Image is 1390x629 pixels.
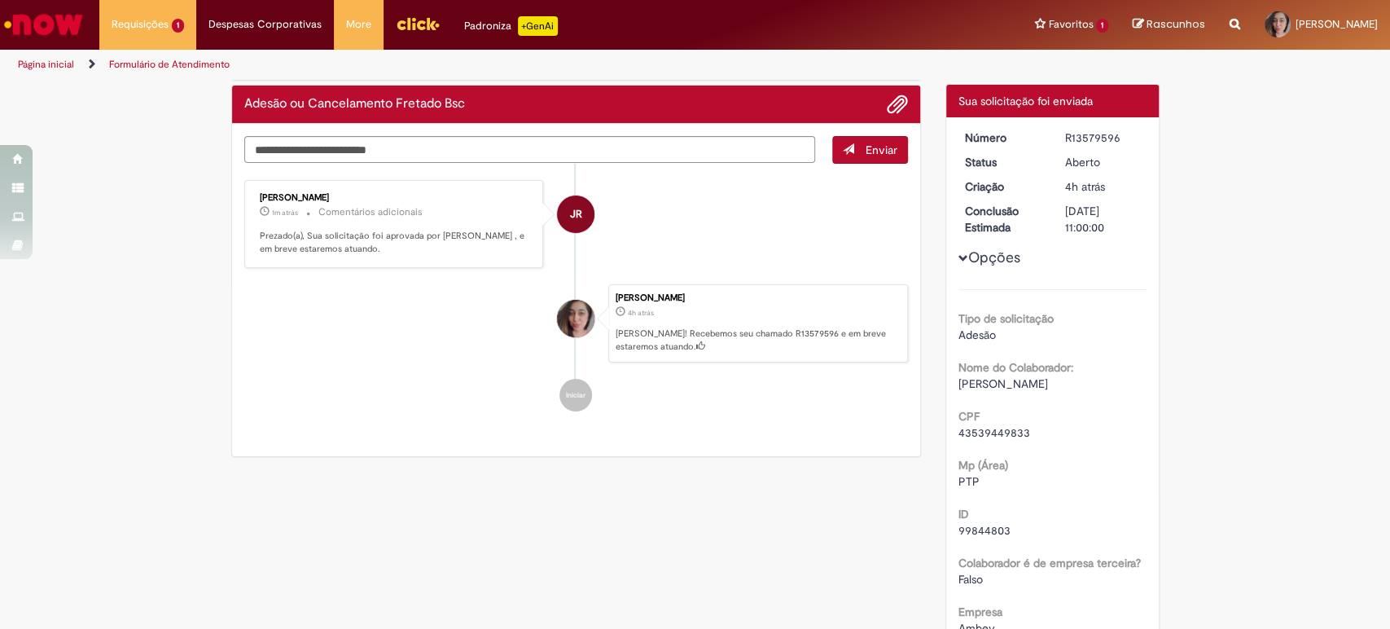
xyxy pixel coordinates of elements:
[958,523,1011,538] span: 99844803
[1096,19,1108,33] span: 1
[1065,203,1141,235] div: [DATE] 11:00:00
[1065,154,1141,170] div: Aberto
[958,425,1030,440] span: 43539449833
[958,94,1093,108] span: Sua solicitação foi enviada
[1065,178,1141,195] div: 30/09/2025 07:59:48
[112,16,169,33] span: Requisições
[272,208,298,218] time: 30/09/2025 12:09:27
[260,230,531,255] p: Prezado(a), Sua solicitação foi aprovada por [PERSON_NAME] , e em breve estaremos atuando.
[958,328,996,342] span: Adesão
[958,360,1073,375] b: Nome do Colaborador:
[958,474,980,489] span: PTP
[208,16,322,33] span: Despesas Corporativas
[832,136,908,164] button: Enviar
[958,311,1054,326] b: Tipo de solicitação
[958,556,1141,570] b: Colaborador é de empresa terceira?
[628,308,654,318] span: 4h atrás
[244,97,465,112] h2: Adesão ou Cancelamento Fretado Bsc Histórico de tíquete
[1147,16,1205,32] span: Rascunhos
[628,308,654,318] time: 30/09/2025 07:59:48
[958,605,1002,619] b: Empresa
[616,293,899,303] div: [PERSON_NAME]
[958,409,980,424] b: CPF
[2,8,86,41] img: ServiceNow
[616,328,899,353] p: [PERSON_NAME]! Recebemos seu chamado R13579596 e em breve estaremos atuando.
[272,208,298,218] span: 1m atrás
[396,11,440,36] img: click_logo_yellow_360x200.png
[958,507,969,521] b: ID
[1133,17,1205,33] a: Rascunhos
[1048,16,1093,33] span: Favoritos
[244,164,909,428] ul: Histórico de tíquete
[953,203,1053,235] dt: Conclusão Estimada
[866,143,897,157] span: Enviar
[1296,17,1378,31] span: [PERSON_NAME]
[953,154,1053,170] dt: Status
[109,58,230,71] a: Formulário de Atendimento
[244,284,909,363] li: Mayara Oliveira Carvalho
[958,572,983,587] span: Falso
[18,58,74,71] a: Página inicial
[1065,179,1105,194] span: 4h atrás
[557,300,594,337] div: Mayara Oliveira Carvalho
[318,205,423,219] small: Comentários adicionais
[887,94,908,115] button: Adicionar anexos
[570,195,582,234] span: JR
[172,19,184,33] span: 1
[958,376,1048,391] span: [PERSON_NAME]
[1065,130,1141,146] div: R13579596
[346,16,371,33] span: More
[518,16,558,36] p: +GenAi
[953,130,1053,146] dt: Número
[12,50,914,80] ul: Trilhas de página
[953,178,1053,195] dt: Criação
[244,136,816,164] textarea: Digite sua mensagem aqui...
[557,196,594,233] div: Jhully Rodrigues
[958,458,1008,473] b: Mp (Área)
[260,193,531,203] div: [PERSON_NAME]
[464,16,558,36] div: Padroniza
